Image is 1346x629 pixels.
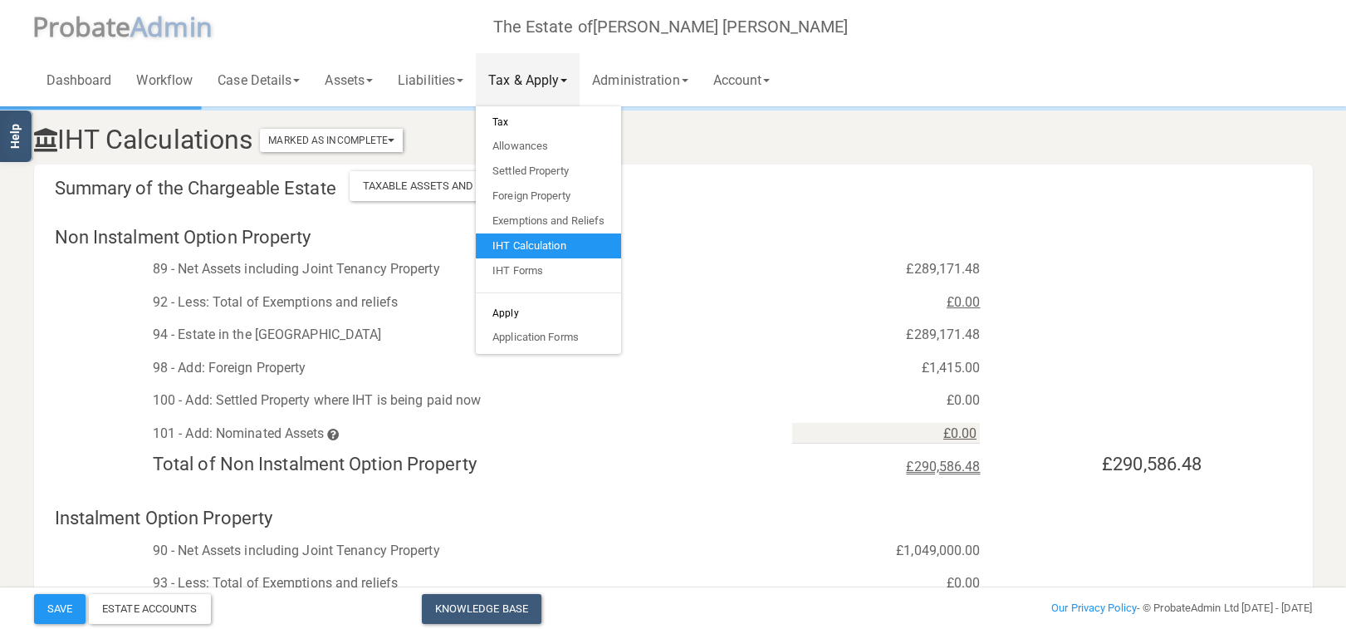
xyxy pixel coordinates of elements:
div: 94 - Estate in the [GEOGRAPHIC_DATA] [140,322,780,347]
a: Exemptions and Reliefs [476,209,621,233]
div: - © ProbateAdmin Ltd [DATE] - [DATE] [890,598,1324,618]
div: 98 - Add: Foreign Property [140,356,780,381]
span: P [32,8,131,44]
div: £0.00 [780,290,993,315]
div: 93 - Less: Total of Exemptions and reliefs [140,571,780,596]
div: £0.00 [780,571,993,596]
h6: Tax [476,111,621,134]
a: Settled Property [476,159,621,184]
h4: £290,586.48 [1001,455,1214,474]
a: Our Privacy Policy [1051,602,1137,614]
h4: Total of Non Instalment Option Property [140,455,780,474]
a: Account [701,53,783,106]
div: 101 - Add: Nominated Assets [140,421,780,446]
a: Assets [312,53,385,106]
div: 89 - Net Assets including Joint Tenancy Property [140,257,780,282]
a: IHT Calculation [476,233,621,258]
div: £1,415.00 [780,356,993,381]
div: 90 - Net Assets including Joint Tenancy Property [140,538,780,563]
div: Estate Accounts [89,594,211,624]
a: Liabilities [385,53,476,106]
div: £290,586.48 [780,455,993,479]
h4: Instalment Option Property [55,509,874,528]
div: £289,171.48 [780,322,993,347]
button: Save [34,594,86,624]
div: 100 - Add: Settled Property where IHT is being paid now [140,388,780,413]
a: IHT Forms [476,258,621,283]
div: £0.00 [780,388,993,413]
h6: Apply [476,302,621,325]
h4: Non Instalment Option Property [55,228,874,248]
a: Dashboard [34,53,125,106]
a: Foreign Property [476,184,621,209]
div: £1,049,000.00 [780,538,993,563]
a: Administration [580,53,700,106]
div: Taxable Assets and Liabilities Schedule [350,171,604,201]
a: Allowances [476,134,621,159]
div: 92 - Less: Total of Exemptions and reliefs [140,290,780,315]
a: Case Details [205,53,312,106]
span: A [130,8,213,44]
div: £289,171.48 [780,257,993,282]
a: Tax & Apply [476,53,580,106]
a: Knowledge Base [422,594,541,624]
a: Workflow [124,53,205,106]
a: Application Forms [476,325,621,350]
span: dmin [147,8,212,44]
h4: Summary of the Chargeable Estate [42,178,895,201]
span: robate [48,8,131,44]
button: Marked As Incomplete [260,129,403,152]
